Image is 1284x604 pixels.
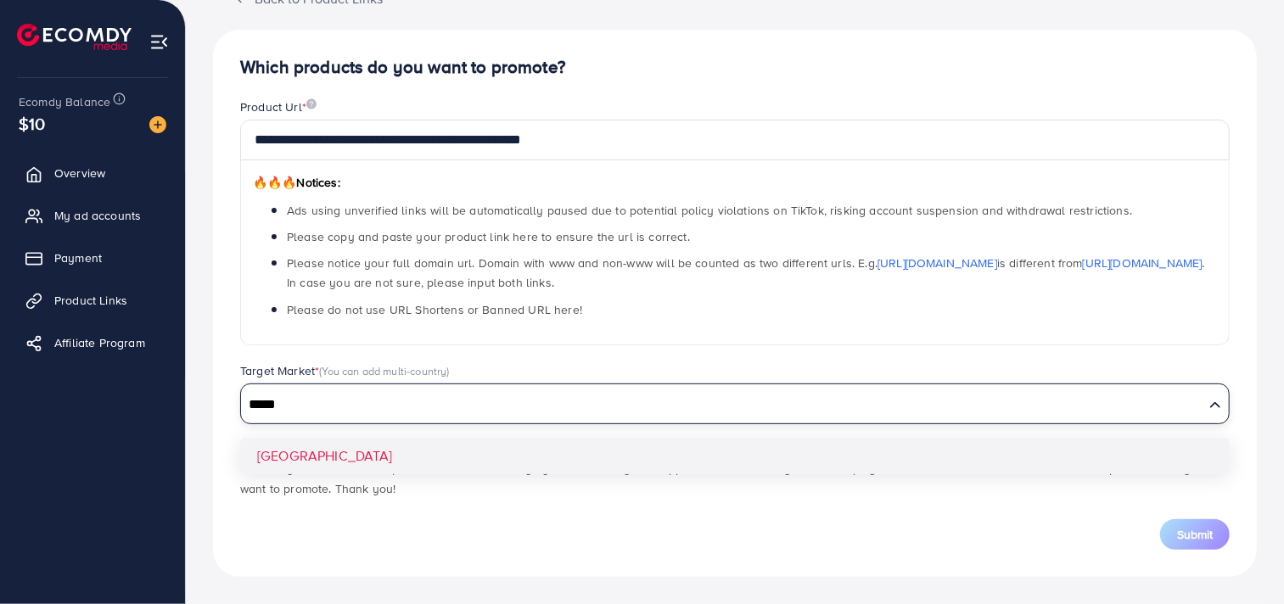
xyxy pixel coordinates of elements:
[54,165,105,182] span: Overview
[240,383,1230,424] div: Search for option
[19,93,110,110] span: Ecomdy Balance
[240,98,317,115] label: Product Url
[54,207,141,224] span: My ad accounts
[240,362,450,379] label: Target Market
[877,254,997,271] a: [URL][DOMAIN_NAME]
[240,438,1230,474] li: [GEOGRAPHIC_DATA]
[1160,519,1230,550] button: Submit
[17,24,132,50] img: logo
[149,32,169,52] img: menu
[54,249,102,266] span: Payment
[253,174,340,191] span: Notices:
[13,283,172,317] a: Product Links
[13,156,172,190] a: Overview
[306,98,317,109] img: image
[19,111,45,136] span: $10
[54,334,145,351] span: Affiliate Program
[54,292,127,309] span: Product Links
[287,254,1205,291] span: Please notice your full domain url. Domain with www and non-www will be counted as two different ...
[240,458,1230,499] p: *Note: If you use unverified product links, the Ecomdy system will notify the support team to rev...
[149,116,166,133] img: image
[13,199,172,232] a: My ad accounts
[1177,526,1213,543] span: Submit
[287,202,1132,219] span: Ads using unverified links will be automatically paused due to potential policy violations on Tik...
[287,228,690,245] span: Please copy and paste your product link here to ensure the url is correct.
[13,326,172,360] a: Affiliate Program
[319,363,449,378] span: (You can add multi-country)
[243,392,1203,418] input: Search for option
[287,301,582,318] span: Please do not use URL Shortens or Banned URL here!
[1083,254,1203,271] a: [URL][DOMAIN_NAME]
[240,57,1230,78] h4: Which products do you want to promote?
[1212,528,1271,591] iframe: Chat
[253,174,296,191] span: 🔥🔥🔥
[13,241,172,275] a: Payment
